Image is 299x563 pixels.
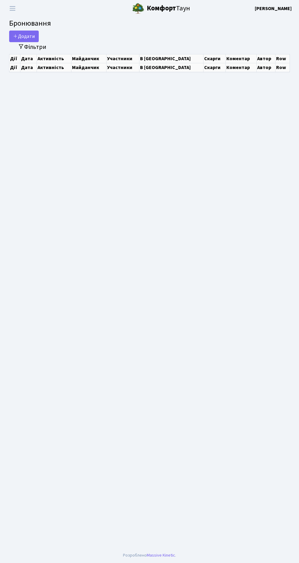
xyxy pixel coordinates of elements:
[147,3,190,14] span: Таун
[256,54,276,63] th: Автор
[106,54,139,63] th: Участники
[147,3,176,13] b: Комфорт
[9,54,20,63] th: Дії
[37,54,71,63] th: Активність
[9,18,51,29] span: Бронювання
[139,63,204,72] th: В [GEOGRAPHIC_DATA]
[20,54,37,63] th: Дата
[106,63,139,72] th: Участники
[9,63,20,72] th: Дії
[71,63,106,72] th: Майданчик
[225,54,256,63] th: Коментар
[139,54,204,63] th: В [GEOGRAPHIC_DATA]
[123,552,176,559] div: Розроблено .
[276,63,290,72] th: Row
[147,552,175,558] a: Massive Kinetic
[14,42,50,52] button: Переключити фільтри
[9,31,39,42] button: Додати
[71,54,106,63] th: Майданчик
[204,54,225,63] th: Скарги
[5,3,20,13] button: Переключити навігацію
[20,63,37,72] th: Дата
[276,54,290,63] th: Row
[256,63,276,72] th: Автор
[204,63,225,72] th: Скарги
[37,63,71,72] th: Активність
[132,2,144,15] img: logo.png
[255,5,292,12] a: [PERSON_NAME]
[225,63,256,72] th: Коментар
